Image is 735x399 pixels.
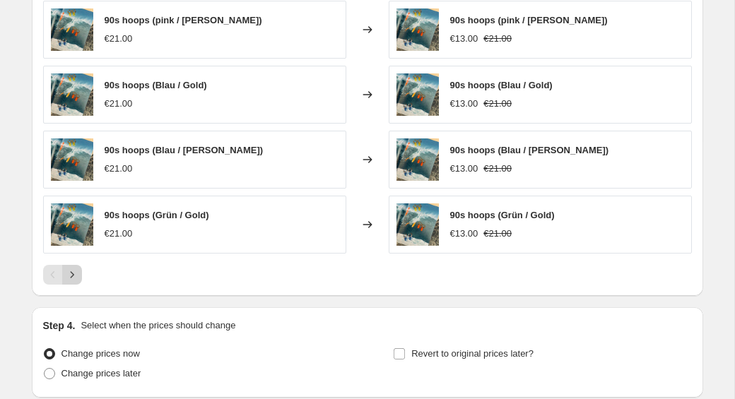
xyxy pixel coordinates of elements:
[396,138,439,181] img: vintage-mode-online-shop-upcycled-ohrringe-3031-studio_80x.jpg
[450,15,608,25] span: 90s hoops (pink / [PERSON_NAME])
[51,8,93,51] img: vintage-mode-online-shop-upcycled-ohrringe-3031-studio_80x.jpg
[105,97,133,111] div: €21.00
[396,73,439,116] img: vintage-mode-online-shop-upcycled-ohrringe-3031-studio_80x.jpg
[61,348,140,359] span: Change prices now
[450,210,555,220] span: 90s hoops (Grün / Gold)
[483,97,512,111] strike: €21.00
[450,80,553,90] span: 90s hoops (Blau / Gold)
[62,265,82,285] button: Next
[450,227,478,241] div: €13.00
[51,138,93,181] img: vintage-mode-online-shop-upcycled-ohrringe-3031-studio_80x.jpg
[105,227,133,241] div: €21.00
[43,318,76,333] h2: Step 4.
[105,80,207,90] span: 90s hoops (Blau / Gold)
[105,162,133,176] div: €21.00
[105,32,133,46] div: €21.00
[396,203,439,246] img: vintage-mode-online-shop-upcycled-ohrringe-3031-studio_80x.jpg
[483,162,512,176] strike: €21.00
[450,97,478,111] div: €13.00
[483,227,512,241] strike: €21.00
[450,145,609,155] span: 90s hoops (Blau / [PERSON_NAME])
[105,145,264,155] span: 90s hoops (Blau / [PERSON_NAME])
[81,318,235,333] p: Select when the prices should change
[105,210,209,220] span: 90s hoops (Grün / Gold)
[396,8,439,51] img: vintage-mode-online-shop-upcycled-ohrringe-3031-studio_80x.jpg
[411,348,534,359] span: Revert to original prices later?
[450,162,478,176] div: €13.00
[51,203,93,246] img: vintage-mode-online-shop-upcycled-ohrringe-3031-studio_80x.jpg
[51,73,93,116] img: vintage-mode-online-shop-upcycled-ohrringe-3031-studio_80x.jpg
[43,265,82,285] nav: Pagination
[61,368,141,379] span: Change prices later
[483,32,512,46] strike: €21.00
[450,32,478,46] div: €13.00
[105,15,262,25] span: 90s hoops (pink / [PERSON_NAME])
